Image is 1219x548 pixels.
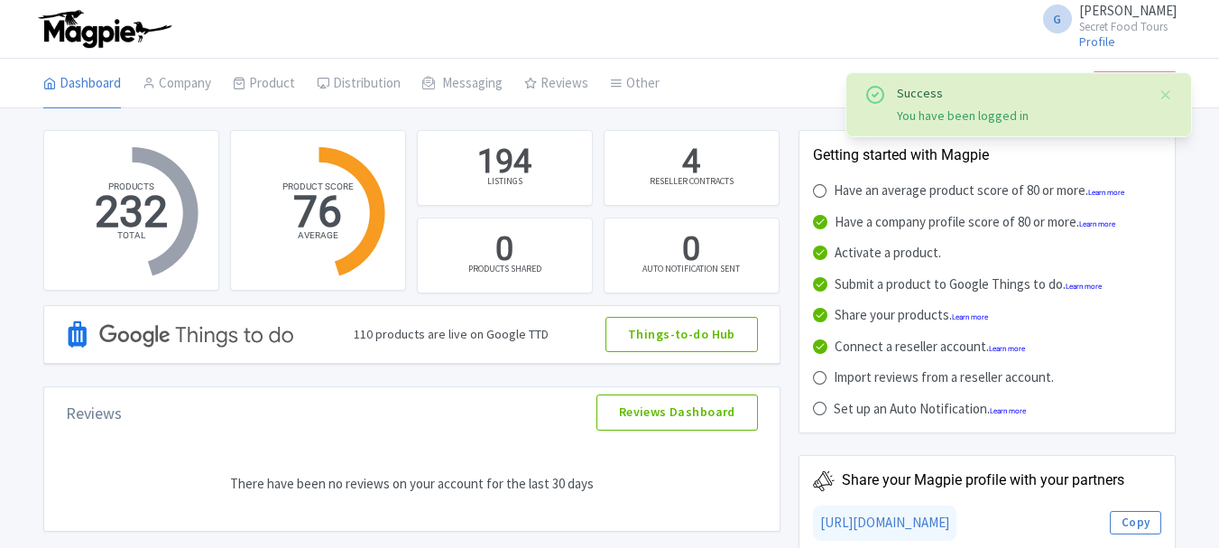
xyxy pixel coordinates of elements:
[835,305,988,326] div: Share your products.
[1093,71,1176,95] a: Subscription
[952,313,988,321] a: Learn more
[1066,283,1102,291] a: Learn more
[468,262,541,275] div: PRODUCTS SHARED
[477,140,531,185] div: 194
[604,130,780,206] a: 4 RESELLER CONTRACTS
[43,59,121,109] a: Dashboard
[143,59,211,109] a: Company
[604,218,780,293] a: 0 AUTO NOTIFICATION SENT
[1079,220,1115,228] a: Learn more
[417,130,593,206] a: 194 LISTINGS
[835,274,1102,295] div: Submit a product to Google Things to do.
[422,59,503,109] a: Messaging
[990,407,1026,415] a: Learn more
[642,262,740,275] div: AUTO NOTIFICATION SENT
[682,228,700,273] div: 0
[1043,5,1072,33] span: G
[233,59,295,109] a: Product
[66,401,122,425] div: Reviews
[835,337,1025,358] div: Connect a reseller account.
[834,367,1054,388] div: Import reviews from a reseller account.
[596,395,758,431] a: Reviews Dashboard
[1110,511,1162,534] button: Copy
[495,228,513,273] div: 0
[650,174,734,188] div: RESELLER CONTRACTS
[487,174,522,188] div: LISTINGS
[1088,189,1124,197] a: Learn more
[820,514,949,531] a: [URL][DOMAIN_NAME]
[1079,33,1115,50] a: Profile
[1079,2,1177,19] span: [PERSON_NAME]
[1032,4,1177,33] a: G [PERSON_NAME] Secret Food Tours
[835,212,1115,233] div: Have a company profile score of 80 or more.
[834,399,1026,420] div: Set up an Auto Notification.
[354,325,549,344] div: 110 products are live on Google TTD
[897,107,1144,125] div: You have been logged in
[682,140,700,185] div: 4
[610,59,660,109] a: Other
[842,469,1124,491] div: Share your Magpie profile with your partners
[417,218,593,293] a: 0 PRODUCTS SHARED
[1079,21,1177,33] small: Secret Food Tours
[34,9,174,49] img: logo-ab69f6fb50320c5b225c76a69d11143b.png
[51,438,772,531] div: There have been no reviews on your account for the last 30 days
[834,181,1124,201] div: Have an average product score of 80 or more.
[1159,84,1173,106] button: Close
[524,59,588,109] a: Reviews
[66,296,297,373] img: Google TTD
[989,345,1025,353] a: Learn more
[835,243,941,264] div: Activate a product.
[605,317,758,353] a: Things-to-do Hub
[813,144,1162,166] div: Getting started with Magpie
[317,59,401,109] a: Distribution
[897,84,1144,103] div: Success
